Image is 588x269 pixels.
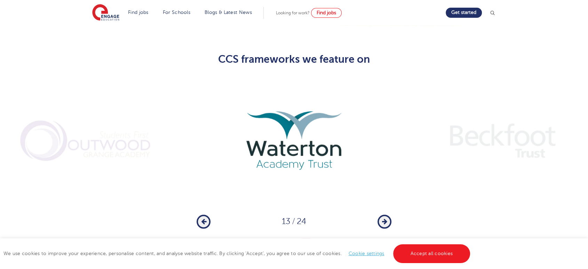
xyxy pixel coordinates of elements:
[128,10,149,15] a: Find jobs
[297,217,306,226] span: 24
[311,8,342,18] a: Find jobs
[446,8,482,18] a: Get started
[349,251,384,256] a: Cookie settings
[317,10,336,15] span: Find jobs
[276,10,310,15] span: Looking for work?
[393,244,470,263] a: Accept all cookies
[290,217,297,226] span: /
[205,10,252,15] a: Blogs & Latest News
[92,4,119,22] img: Engage Education
[282,217,290,226] span: 13
[3,251,472,256] span: We use cookies to improve your experience, personalise content, and analyse website traffic. By c...
[163,10,190,15] a: For Schools
[124,53,465,65] h2: CCS frameworks we feature on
